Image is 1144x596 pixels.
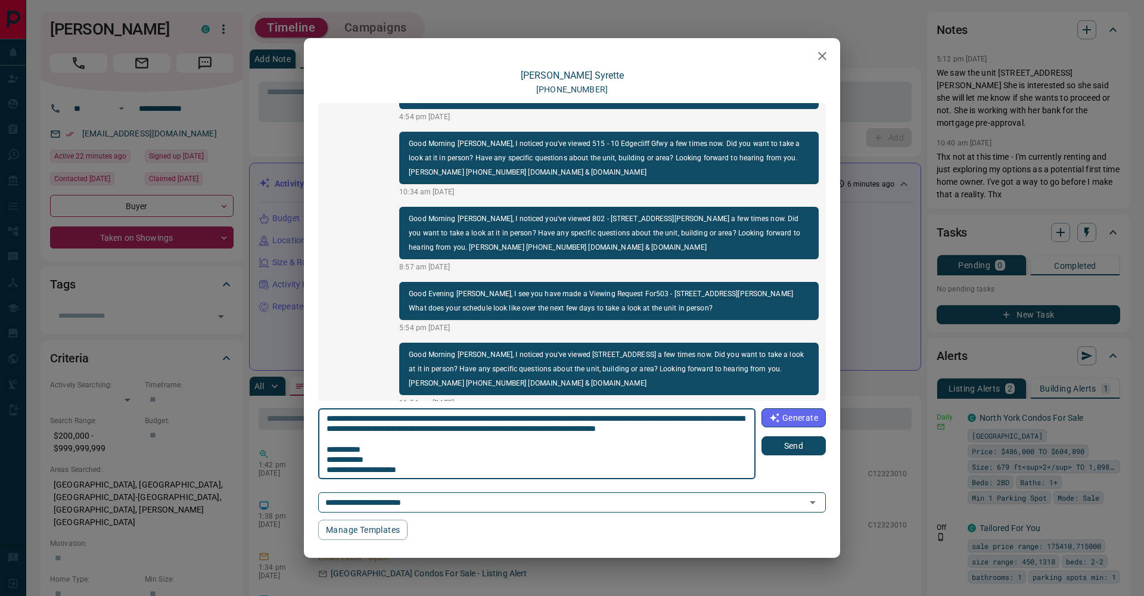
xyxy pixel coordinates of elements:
[536,83,608,96] p: [PHONE_NUMBER]
[521,70,624,81] a: [PERSON_NAME] Syrette
[399,111,819,122] p: 4:54 pm [DATE]
[409,287,809,315] p: Good Evening [PERSON_NAME], I see you have made a Viewing Request For503 - [STREET_ADDRESS][PERSO...
[409,212,809,254] p: Good Morning [PERSON_NAME], I noticed you've viewed 802 - [STREET_ADDRESS][PERSON_NAME] a few tim...
[761,436,826,455] button: Send
[409,347,809,390] p: Good Morning [PERSON_NAME], I noticed you've viewed [STREET_ADDRESS] a few times now. Did you wan...
[399,187,819,197] p: 10:34 am [DATE]
[409,136,809,179] p: Good Morning [PERSON_NAME], I noticed you've viewed 515 - 10 Edgecliff Gfwy a few times now. Did ...
[761,408,826,427] button: Generate
[399,262,819,272] p: 8:57 am [DATE]
[318,520,408,540] button: Manage Templates
[804,494,821,511] button: Open
[399,322,819,333] p: 5:54 pm [DATE]
[399,398,819,408] p: 11:54 am [DATE]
